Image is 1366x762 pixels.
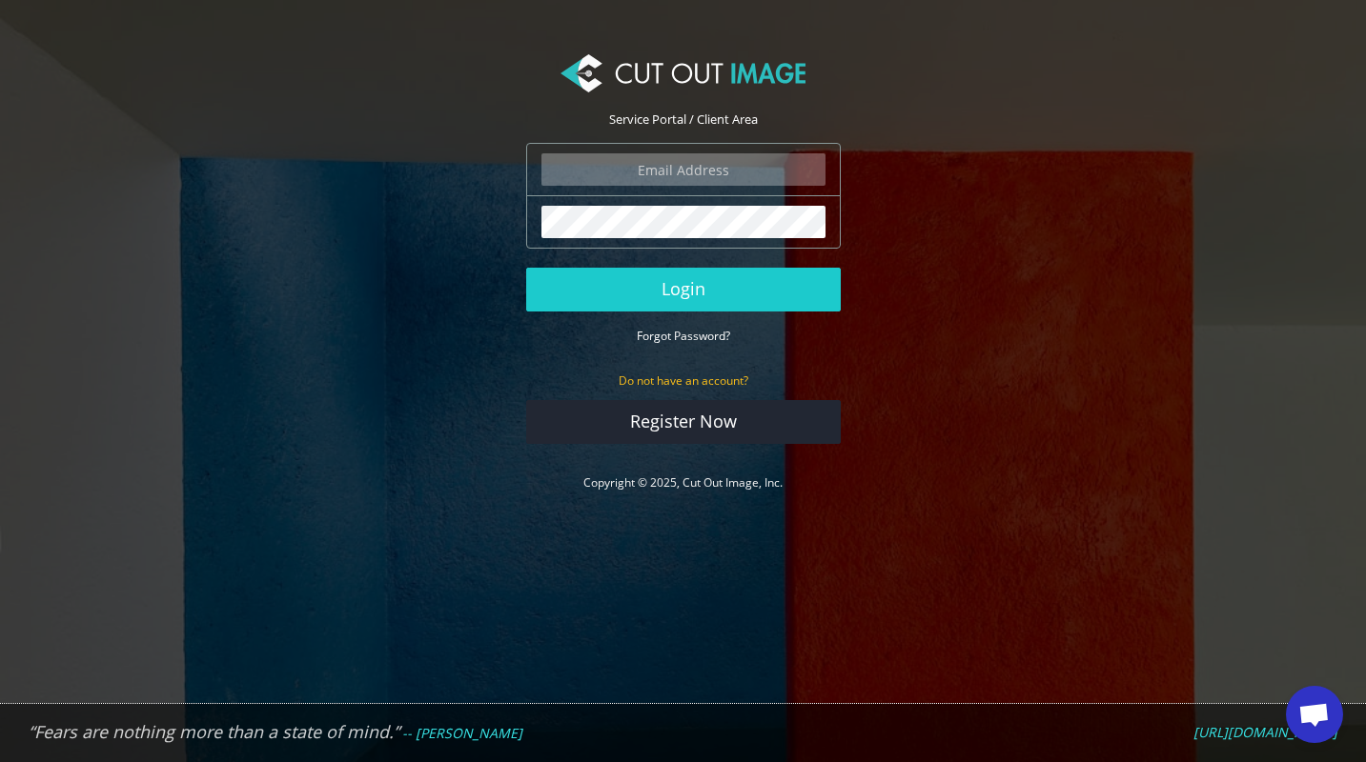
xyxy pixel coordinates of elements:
[526,268,841,311] button: Login
[637,328,730,344] small: Forgot Password?
[1193,723,1337,741] em: [URL][DOMAIN_NAME]
[583,474,783,491] a: Copyright © 2025, Cut Out Image, Inc.
[526,400,841,444] a: Register Now
[1193,724,1337,741] a: [URL][DOMAIN_NAME]
[29,720,399,743] em: “Fears are nothing more than a state of mind.”
[402,724,522,742] em: -- [PERSON_NAME]
[619,372,748,389] small: Do not have an account?
[1286,686,1343,743] div: Open chat
[609,110,758,128] span: Service Portal / Client Area
[541,153,826,186] input: Email Address
[637,327,730,344] a: Forgot Password?
[561,54,805,92] img: Cut Out Image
